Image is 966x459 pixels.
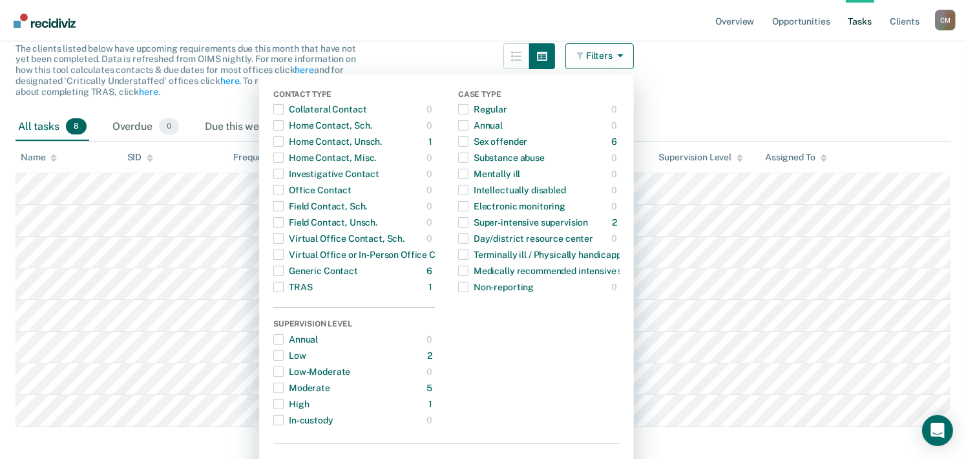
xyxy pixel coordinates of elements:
div: Frequency [233,152,278,163]
a: here [220,76,239,86]
div: Generic Contact [273,261,358,281]
div: 0 [611,277,620,297]
div: All tasks8 [16,113,89,142]
div: Intellectually disabled [458,180,566,200]
div: Home Contact, Sch. [273,115,372,136]
div: Supervision Level [659,152,744,163]
div: 6 [611,131,620,152]
div: Virtual Office or In-Person Office Contact [273,244,463,265]
div: Home Contact, Unsch. [273,131,382,152]
span: 8 [66,118,87,135]
div: 0 [426,212,435,233]
div: 0 [426,147,435,168]
div: 2 [612,212,620,233]
a: here [139,87,158,97]
div: C M [935,10,956,30]
div: Sex offender [458,131,527,152]
div: 1 [428,131,435,152]
div: Regular [458,99,507,120]
div: Open Intercom Messenger [922,415,953,446]
div: Annual [273,329,318,350]
div: Case Type [458,90,620,101]
div: Super-intensive supervision [458,212,588,233]
div: Substance abuse [458,147,545,168]
div: Annual [458,115,503,136]
div: 0 [611,164,620,184]
div: 0 [611,99,620,120]
div: Home Contact, Misc. [273,147,376,168]
div: Terminally ill / Physically handicapped [458,244,632,265]
div: 0 [611,180,620,200]
div: In-custody [273,410,333,431]
div: Medically recommended intensive supervision [458,261,666,281]
div: Contact Type [273,90,435,101]
div: Assigned To [765,152,826,163]
div: 5 [426,378,435,398]
div: 0 [426,196,435,217]
button: Filters [565,43,634,69]
div: Mentally ill [458,164,520,184]
div: Name [21,152,57,163]
div: 0 [611,147,620,168]
button: Profile dropdown button [935,10,956,30]
div: Office Contact [273,180,352,200]
div: 0 [426,329,435,350]
div: Overdue0 [110,113,182,142]
div: 0 [426,410,435,431]
div: 6 [426,261,435,281]
div: Low [273,345,306,366]
div: 0 [611,115,620,136]
div: 1 [428,394,435,414]
div: Due this week8 [202,113,300,142]
div: Field Contact, Unsch. [273,212,377,233]
span: The clients listed below have upcoming requirements due this month that have not yet been complet... [16,43,356,97]
div: 1 [428,277,435,297]
div: 0 [426,164,435,184]
span: 0 [159,118,179,135]
div: Day/district resource center [458,228,593,249]
div: 0 [426,115,435,136]
div: TRAS [273,277,312,297]
div: Investigative Contact [273,164,379,184]
div: Low-Moderate [273,361,350,382]
div: High [273,394,309,414]
div: Collateral Contact [273,99,366,120]
div: Supervision Level [273,319,435,331]
div: 0 [426,228,435,249]
div: 0 [426,99,435,120]
div: 0 [611,228,620,249]
img: Recidiviz [14,14,76,28]
div: 2 [427,345,435,366]
div: 0 [611,196,620,217]
a: here [295,65,313,75]
div: Electronic monitoring [458,196,565,217]
div: Moderate [273,378,330,398]
div: SID [127,152,154,163]
div: 0 [426,180,435,200]
div: Non-reporting [458,277,534,297]
div: Field Contact, Sch. [273,196,367,217]
div: Virtual Office Contact, Sch. [273,228,404,249]
div: 0 [426,361,435,382]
